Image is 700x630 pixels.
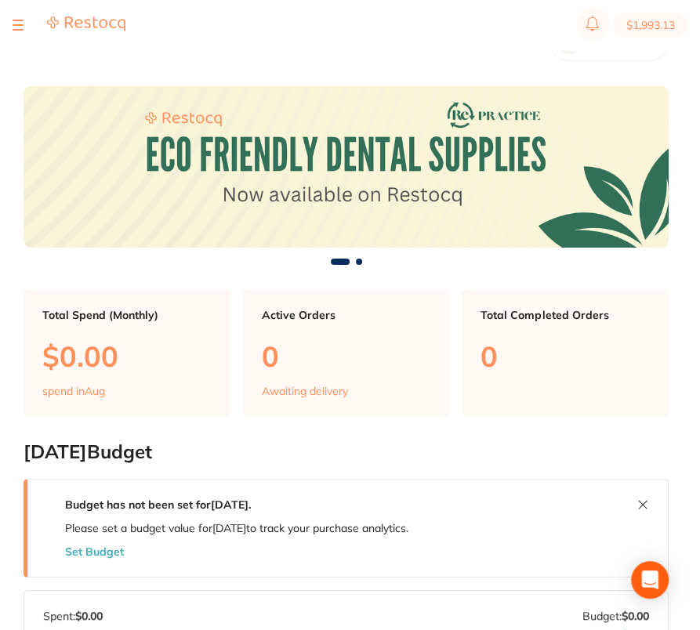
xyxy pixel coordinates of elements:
p: Total Completed Orders [481,309,650,321]
p: Awaiting delivery [262,385,348,397]
p: Total Spend (Monthly) [42,309,212,321]
strong: $0.00 [622,609,649,623]
button: Set Budget [65,545,124,558]
a: Total Spend (Monthly)$0.00spend inAug [24,290,230,417]
a: Restocq Logo [47,16,125,34]
h2: Dashboard [24,31,123,52]
a: Active Orders0Awaiting delivery [243,290,450,417]
p: Please set a budget value for [DATE] to track your purchase analytics. [65,522,408,534]
button: $1,993.13 [614,13,687,38]
div: Open Intercom Messenger [631,561,669,599]
strong: $0.00 [75,609,103,623]
p: Spent: [43,610,103,622]
p: 0 [481,340,650,372]
p: 0 [262,340,431,372]
h2: [DATE] Budget [24,441,669,463]
p: spend in Aug [42,385,105,397]
a: Total Completed Orders0 [462,290,669,417]
img: Dashboard [24,86,669,248]
p: $0.00 [42,340,212,372]
p: Budget: [582,610,649,622]
strong: Budget has not been set for [DATE] . [65,498,251,512]
p: Active Orders [262,309,431,321]
img: Restocq Logo [47,16,125,32]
